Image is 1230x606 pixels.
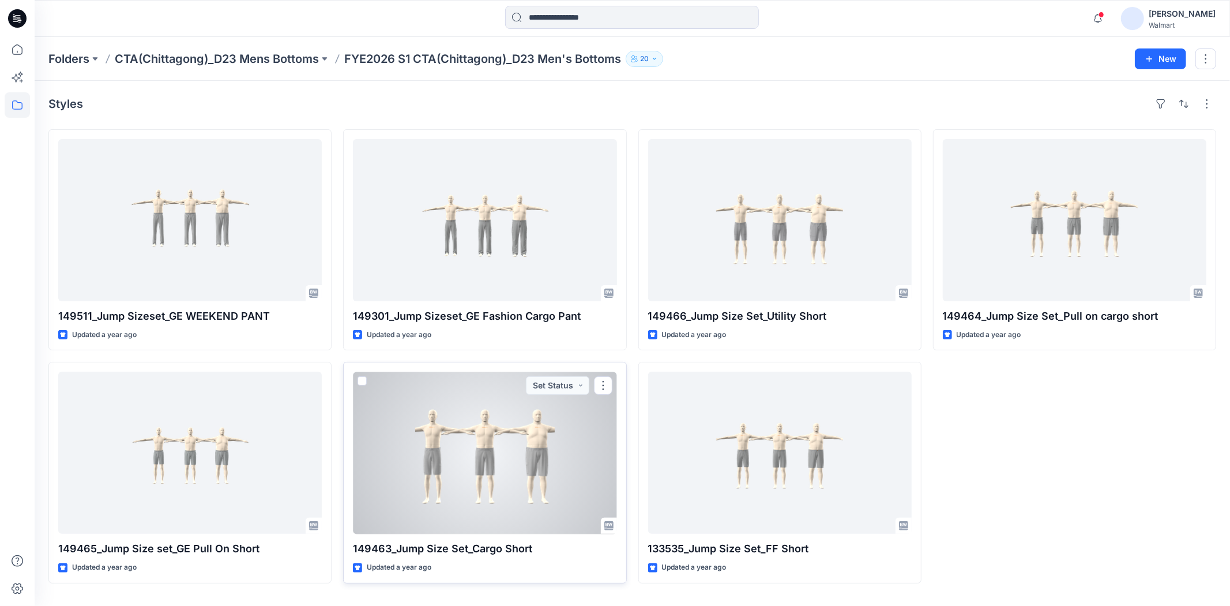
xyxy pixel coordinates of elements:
[72,329,137,341] p: Updated a year ago
[648,541,912,557] p: 133535_Jump Size Set_FF Short
[367,329,431,341] p: Updated a year ago
[353,372,616,534] a: 149463_Jump Size Set_Cargo Short
[648,372,912,534] a: 133535_Jump Size Set_FF Short
[58,541,322,557] p: 149465_Jump Size set_GE Pull On Short
[58,308,322,324] p: 149511_Jump Sizeset_GE WEEKEND PANT
[1121,7,1144,30] img: avatar
[648,308,912,324] p: 149466_Jump Size Set_Utility Short
[72,562,137,574] p: Updated a year ago
[662,329,727,341] p: Updated a year ago
[353,308,616,324] p: 149301_Jump Sizeset_GE Fashion Cargo Pant
[943,139,1206,301] a: 149464_Jump Size Set_Pull on cargo short
[1135,48,1186,69] button: New
[1149,21,1216,29] div: Walmart
[648,139,912,301] a: 149466_Jump Size Set_Utility Short
[48,51,89,67] a: Folders
[626,51,663,67] button: 20
[957,329,1021,341] p: Updated a year ago
[48,97,83,111] h4: Styles
[640,53,649,65] p: 20
[115,51,319,67] a: CTA(Chittagong)_D23 Mens Bottoms
[662,562,727,574] p: Updated a year ago
[367,562,431,574] p: Updated a year ago
[943,308,1206,324] p: 149464_Jump Size Set_Pull on cargo short
[58,139,322,301] a: 149511_Jump Sizeset_GE WEEKEND PANT
[58,372,322,534] a: 149465_Jump Size set_GE Pull On Short
[1149,7,1216,21] div: [PERSON_NAME]
[353,541,616,557] p: 149463_Jump Size Set_Cargo Short
[344,51,621,67] p: FYE2026 S1 CTA(Chittagong)_D23 Men's Bottoms
[353,139,616,301] a: 149301_Jump Sizeset_GE Fashion Cargo Pant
